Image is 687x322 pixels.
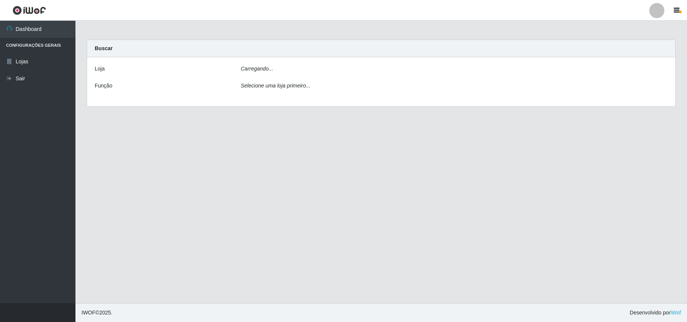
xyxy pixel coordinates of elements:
i: Carregando... [241,66,273,72]
label: Função [95,82,112,90]
span: © 2025 . [81,309,112,317]
img: CoreUI Logo [12,6,46,15]
i: Selecione uma loja primeiro... [241,83,310,89]
a: iWof [670,310,681,316]
span: Desenvolvido por [630,309,681,317]
span: IWOF [81,310,95,316]
strong: Buscar [95,45,112,51]
label: Loja [95,65,105,73]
